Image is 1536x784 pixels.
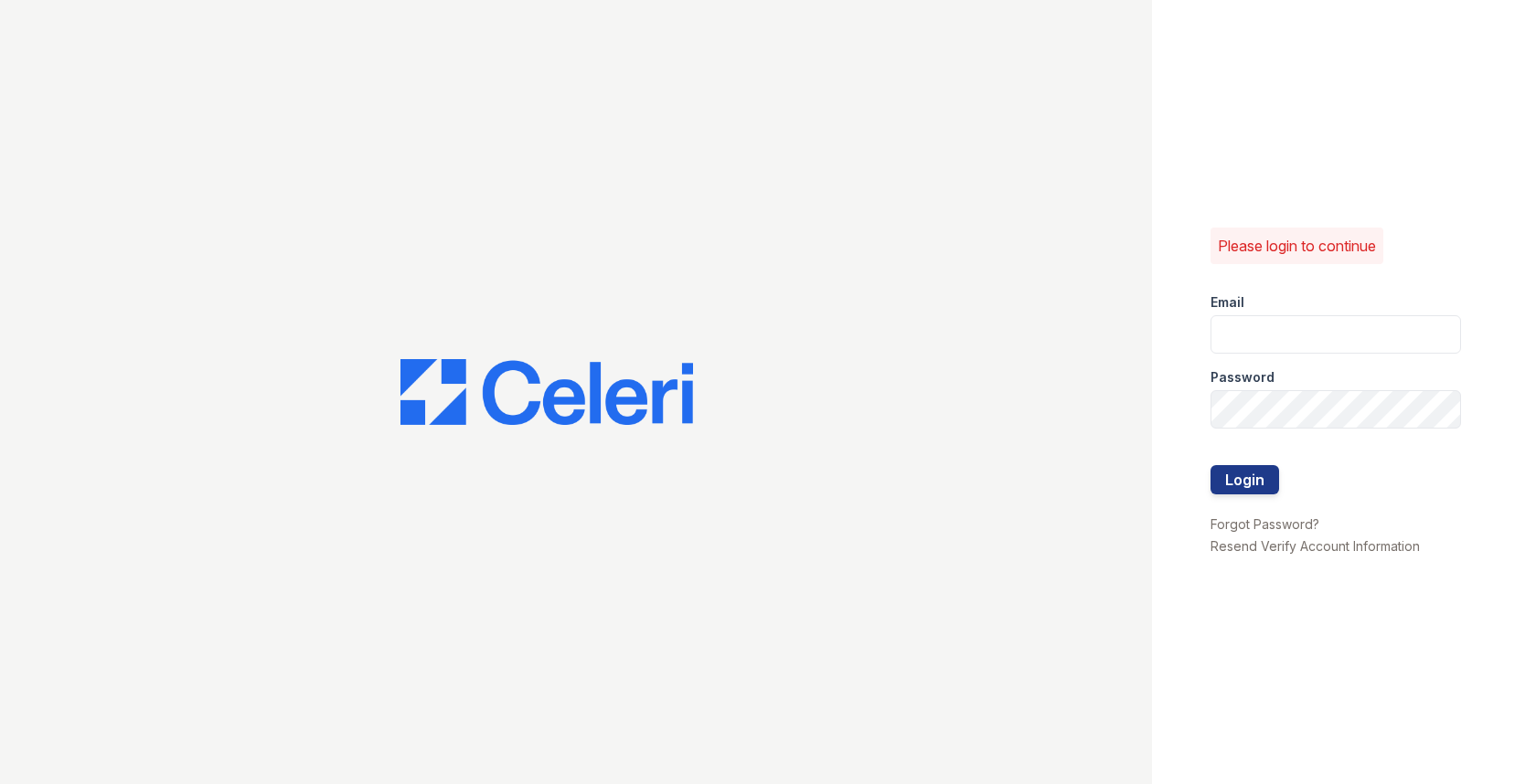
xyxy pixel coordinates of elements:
label: Password [1211,368,1275,387]
a: Forgot Password? [1211,516,1319,532]
p: Please login to continue [1218,235,1376,257]
button: Login [1211,465,1279,494]
label: Email [1211,293,1244,312]
a: Resend Verify Account Information [1211,538,1420,554]
img: CE_Logo_Blue-a8612792a0a2168367f1c8372b55b34899dd931a85d93a1a3d3e32e68fde9ad4.png [400,359,693,425]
